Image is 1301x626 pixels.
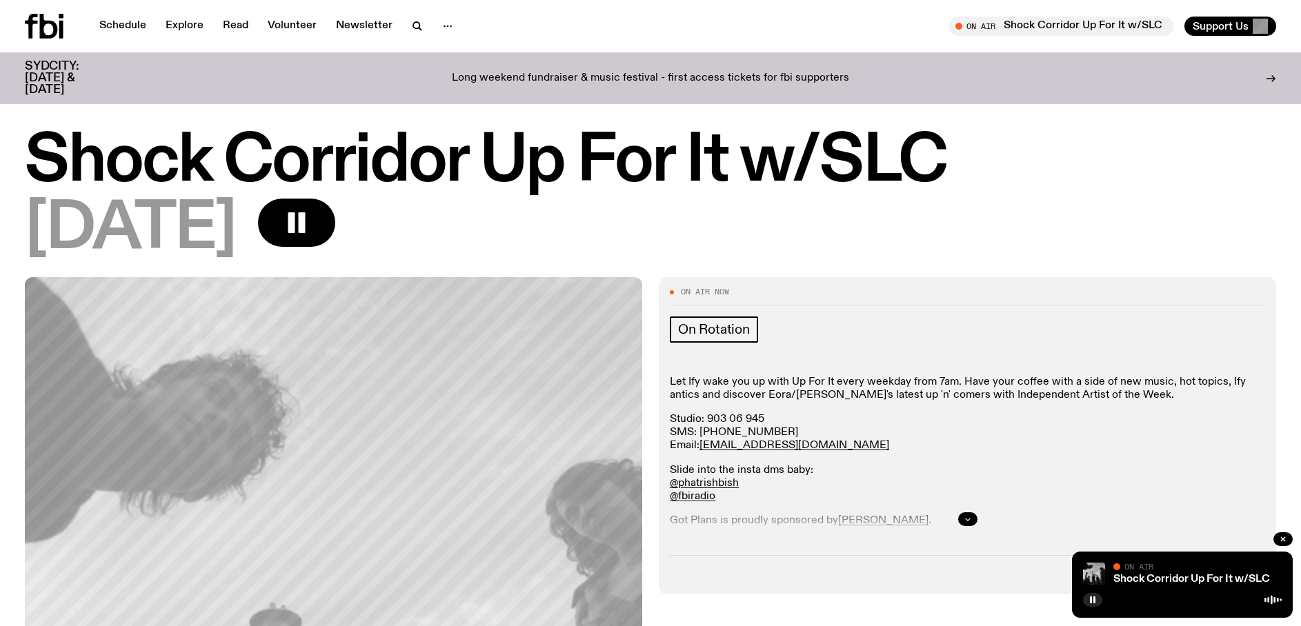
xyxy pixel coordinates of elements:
[949,17,1173,36] button: On AirShock Corridor Up For It w/SLC
[452,72,849,85] p: Long weekend fundraiser & music festival - first access tickets for fbi supporters
[670,316,758,343] a: On Rotation
[91,17,155,36] a: Schedule
[678,322,750,337] span: On Rotation
[670,376,1265,402] p: Let Ify wake you up with Up For It every weekday from 7am. Have your coffee with a side of new mu...
[1124,562,1153,571] span: On Air
[670,478,739,489] a: @phatrishbish
[157,17,212,36] a: Explore
[681,288,729,296] span: On Air Now
[1184,17,1276,36] button: Support Us
[259,17,325,36] a: Volunteer
[699,440,889,451] a: [EMAIL_ADDRESS][DOMAIN_NAME]
[25,61,113,96] h3: SYDCITY: [DATE] & [DATE]
[1113,574,1270,585] a: Shock Corridor Up For It w/SLC
[25,199,236,261] span: [DATE]
[25,131,1276,193] h1: Shock Corridor Up For It w/SLC
[670,413,1265,453] p: Studio: 903 06 945 SMS: [PHONE_NUMBER] Email:
[1193,20,1249,32] span: Support Us
[215,17,257,36] a: Read
[670,491,715,502] a: @fbiradio
[328,17,401,36] a: Newsletter
[1083,563,1105,585] img: shock corridor 4 SLC
[670,464,1265,504] p: Slide into the insta dms baby:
